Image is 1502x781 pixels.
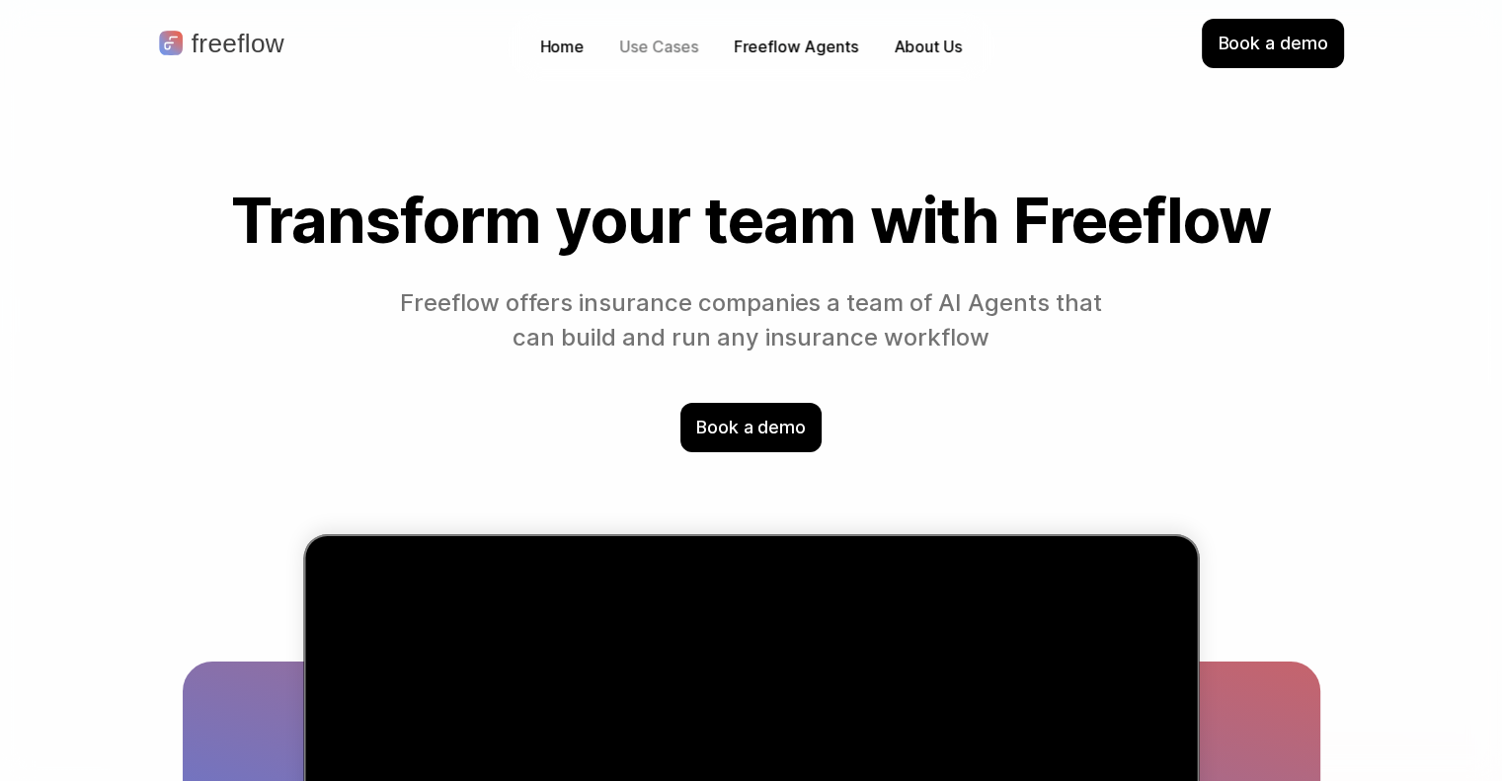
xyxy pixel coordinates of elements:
h1: Transform your team with Freeflow [183,186,1320,255]
button: Use Cases [610,32,708,62]
p: About Us [894,36,962,58]
div: Book a demo [680,403,822,452]
p: Freeflow Agents [734,36,858,58]
p: Use Cases [620,36,698,58]
div: Book a demo [1202,19,1343,68]
p: Freeflow offers insurance companies a team of AI Agents that can build and run any insurance work... [391,286,1111,355]
p: Book a demo [1218,31,1327,56]
a: About Us [884,32,972,62]
p: Home [540,36,585,58]
p: Book a demo [696,415,806,440]
a: Freeflow Agents [724,32,868,62]
p: freeflow [192,31,284,56]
